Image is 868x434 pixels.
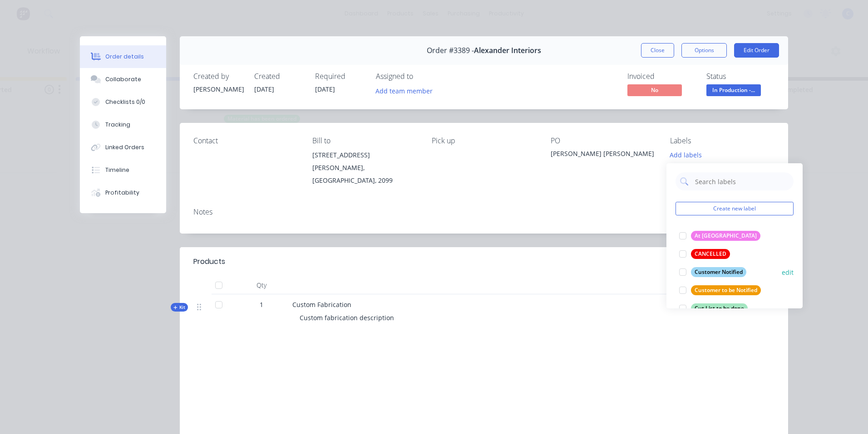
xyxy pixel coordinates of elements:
[691,231,760,241] div: At [GEOGRAPHIC_DATA]
[432,137,536,145] div: Pick up
[254,72,304,81] div: Created
[315,72,365,81] div: Required
[315,85,335,93] span: [DATE]
[734,43,779,58] button: Edit Order
[665,149,706,161] button: Add labels
[105,189,139,197] div: Profitability
[193,72,243,81] div: Created by
[292,300,351,309] span: Custom Fabrication
[427,46,474,55] span: Order #3389 -
[691,303,748,313] div: Cut List to be done
[80,45,166,68] button: Order details
[676,202,794,215] button: Create new label
[193,208,774,216] div: Notes
[312,137,417,145] div: Bill to
[234,276,289,294] div: Qty
[681,43,727,58] button: Options
[676,284,764,297] button: Customer to be Notified
[193,256,225,267] div: Products
[105,75,141,83] div: Collaborate
[676,266,750,278] button: Customer Notified
[694,172,789,190] input: Search labels
[782,268,794,277] button: edit
[641,43,674,58] button: Close
[551,137,655,145] div: PO
[474,46,541,55] span: Alexander Interiors
[312,149,417,187] div: [STREET_ADDRESS][PERSON_NAME], [GEOGRAPHIC_DATA], 2099
[80,68,166,91] button: Collaborate
[105,121,130,129] div: Tracking
[706,84,761,96] span: In Production -...
[627,84,682,96] span: No
[300,313,394,322] span: Custom fabrication description
[670,137,774,145] div: Labels
[193,137,298,145] div: Contact
[80,113,166,136] button: Tracking
[676,302,751,315] button: Cut List to be done
[627,72,695,81] div: Invoiced
[691,267,746,277] div: Customer Notified
[551,149,655,161] div: [PERSON_NAME] [PERSON_NAME]
[193,84,243,94] div: [PERSON_NAME]
[706,84,761,98] button: In Production -...
[706,72,774,81] div: Status
[105,98,145,106] div: Checklists 0/0
[80,91,166,113] button: Checklists 0/0
[376,84,438,97] button: Add team member
[691,285,761,295] div: Customer to be Notified
[105,143,144,151] div: Linked Orders
[312,149,417,161] div: [STREET_ADDRESS]
[80,136,166,159] button: Linked Orders
[105,53,144,61] div: Order details
[691,249,730,259] div: CANCELLED
[105,166,129,174] div: Timeline
[80,159,166,181] button: Timeline
[254,85,274,93] span: [DATE]
[371,84,438,97] button: Add team member
[260,300,263,309] span: 1
[173,304,185,311] span: Kit
[676,248,734,260] button: CANCELLED
[80,181,166,204] button: Profitability
[676,229,764,242] button: At [GEOGRAPHIC_DATA]
[376,72,467,81] div: Assigned to
[171,303,188,312] div: Kit
[312,161,417,187] div: [PERSON_NAME], [GEOGRAPHIC_DATA], 2099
